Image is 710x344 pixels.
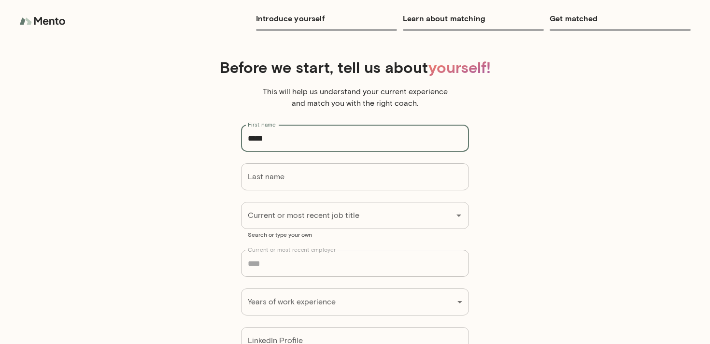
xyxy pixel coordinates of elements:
[248,245,336,254] label: Current or most recent employer
[73,58,637,76] h4: Before we start, tell us about
[248,120,276,129] label: First name
[452,209,466,222] button: Open
[258,86,452,109] p: This will help us understand your current experience and match you with the right coach.
[256,12,397,25] h6: Introduce yourself
[403,12,544,25] h6: Learn about matching
[248,230,462,238] p: Search or type your own
[19,12,68,31] img: logo
[550,12,691,25] h6: Get matched
[428,57,491,76] span: yourself!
